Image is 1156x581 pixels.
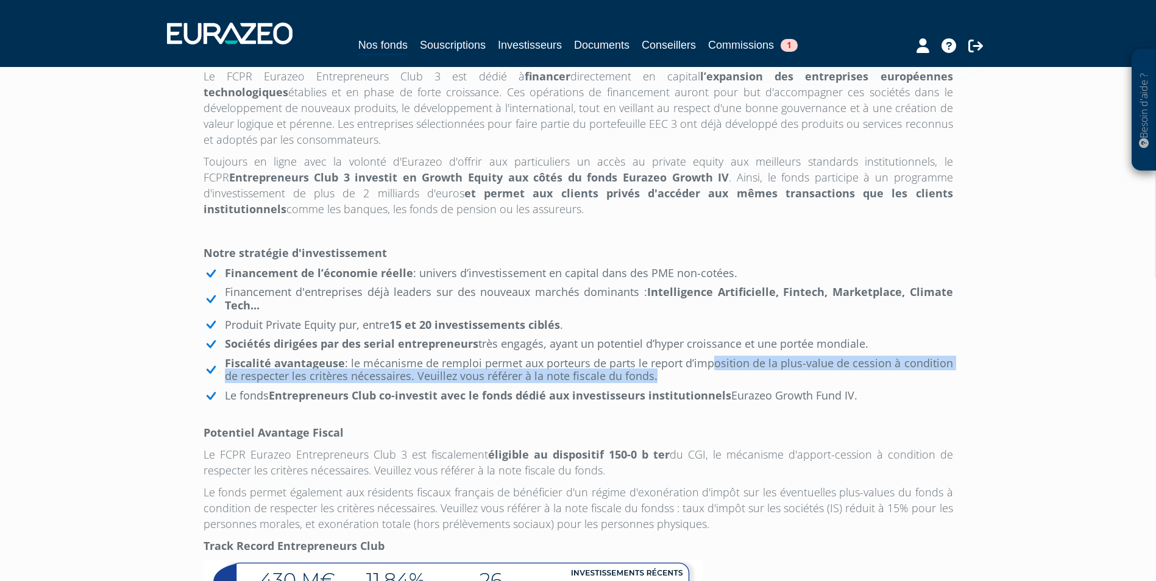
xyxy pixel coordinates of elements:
[204,319,953,332] li: Produit Private Equity pur, entre .
[498,37,562,54] a: Investisseurs
[781,39,798,52] span: 1
[204,153,953,217] p: Toujours en ligne avec la volonté d'Eurazeo d'offrir aux particuliers un accès au private equity ...
[229,170,729,185] strong: Entrepreneurs Club 3 investit en Growth Equity aux côtés du fonds Eurazeo Growth IV
[420,37,486,54] a: Souscriptions
[358,37,408,55] a: Nos fonds
[204,357,953,383] li: : le mécanisme de remploi permet aux porteurs de parts le report d’imposition de la plus-value de...
[488,447,670,462] strong: éligible au dispositif 150-0 b ter
[225,284,953,312] strong: Intelligence Artificielle, Fintech, Marketplace, Climate Tech...
[167,23,293,44] img: 1732889491-logotype_eurazeo_blanc_rvb.png
[204,69,953,99] strong: l’expansion des entreprises européennes technologiques
[204,425,344,440] strong: Potentiel Avantage Fiscal
[204,446,953,478] p: Le FCPR Eurazeo Entrepreneurs Club 3 est fiscalement du CGI, le mécanisme d'apport-cession à cond...
[708,37,798,54] a: Commissions1
[525,69,570,83] strong: financer
[225,266,413,280] strong: Financement de l’économie réelle
[574,37,629,54] a: Documents
[204,286,953,312] li: Financement d'entreprises déjà leaders sur des nouveaux marchés dominants :
[389,317,560,332] strong: 15 et 20 investissements ciblés
[204,68,953,147] p: Le FCPR Eurazeo Entrepreneurs Club 3 est dédié à directement en capital établies et en phase de f...
[1137,55,1151,165] p: Besoin d'aide ?
[204,267,953,280] li: : univers d’investissement en capital dans des PME non-cotées.
[204,245,387,260] strong: Notre stratégie d'investissement
[204,186,953,216] strong: et permet aux clients privés d'accéder aux mêmes transactions que les clients institutionnels
[204,337,953,351] li: très engagés, ayant un potentiel d’hyper croissance et une portée mondiale.
[642,37,696,54] a: Conseillers
[204,389,953,403] li: Le fonds Eurazeo Growth Fund IV.
[204,538,385,553] strong: Track Record Entrepreneurs Club
[225,356,345,370] strong: Fiscalité avantageuse
[204,484,953,532] p: Le fonds permet également aux résidents fiscaux français de bénéficier d'un régime d'exonération ...
[269,388,731,403] strong: Entrepreneurs Club co-investit avec le fonds dédié aux investisseurs institutionnels
[225,336,478,351] strong: Sociétés dirigées par des serial entrepreneurs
